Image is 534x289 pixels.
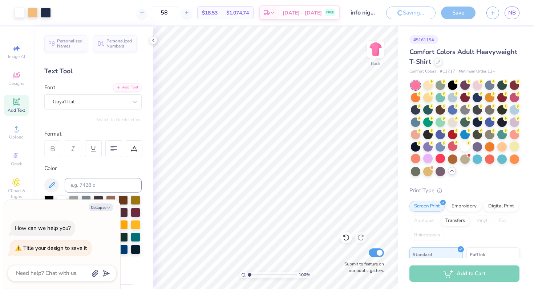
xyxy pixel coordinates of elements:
img: Back [368,42,383,57]
div: Foil [494,215,511,226]
span: Clipart & logos [4,188,29,199]
button: Switch to Greek Letters [96,117,142,123]
div: How can we help you? [15,224,71,232]
span: Designs [8,80,24,86]
span: Standard [413,251,432,258]
span: # C1717 [440,69,455,75]
input: Untitled Design [345,5,381,20]
div: Title your design to save it [23,244,87,252]
div: Rhinestones [409,230,445,241]
div: Vinyl [472,215,492,226]
span: NB [508,9,516,17]
span: Greek [11,161,22,167]
div: Screen Print [409,201,445,212]
input: e.g. 7428 c [65,178,142,193]
span: 100 % [299,272,310,278]
span: $18.53 [202,9,218,17]
input: – – [150,6,178,19]
label: Font [44,83,55,92]
span: $1,074.74 [226,9,249,17]
label: Submit to feature on our public gallery. [340,261,384,274]
span: Puff Ink [470,251,485,258]
div: # 516115A [409,35,438,44]
span: Image AI [8,54,25,59]
span: Minimum Order: 12 + [459,69,495,75]
div: Print Type [409,186,519,195]
div: Embroidery [447,201,481,212]
div: Digital Print [484,201,519,212]
span: Add Text [8,107,25,113]
span: Upload [9,134,24,140]
span: FREE [326,10,334,15]
div: Applique [409,215,438,226]
div: Format [44,130,142,138]
a: NB [505,7,519,19]
div: Transfers [441,215,470,226]
span: Comfort Colors [409,69,436,75]
span: Personalized Names [57,38,83,49]
span: Comfort Colors Adult Heavyweight T-Shirt [409,48,517,66]
div: Text Tool [44,66,142,76]
span: Personalized Numbers [106,38,132,49]
span: [DATE] - [DATE] [283,9,322,17]
div: Add Font [113,83,142,92]
div: Color [44,164,142,173]
div: Back [371,60,380,67]
button: Collapse [89,203,113,211]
